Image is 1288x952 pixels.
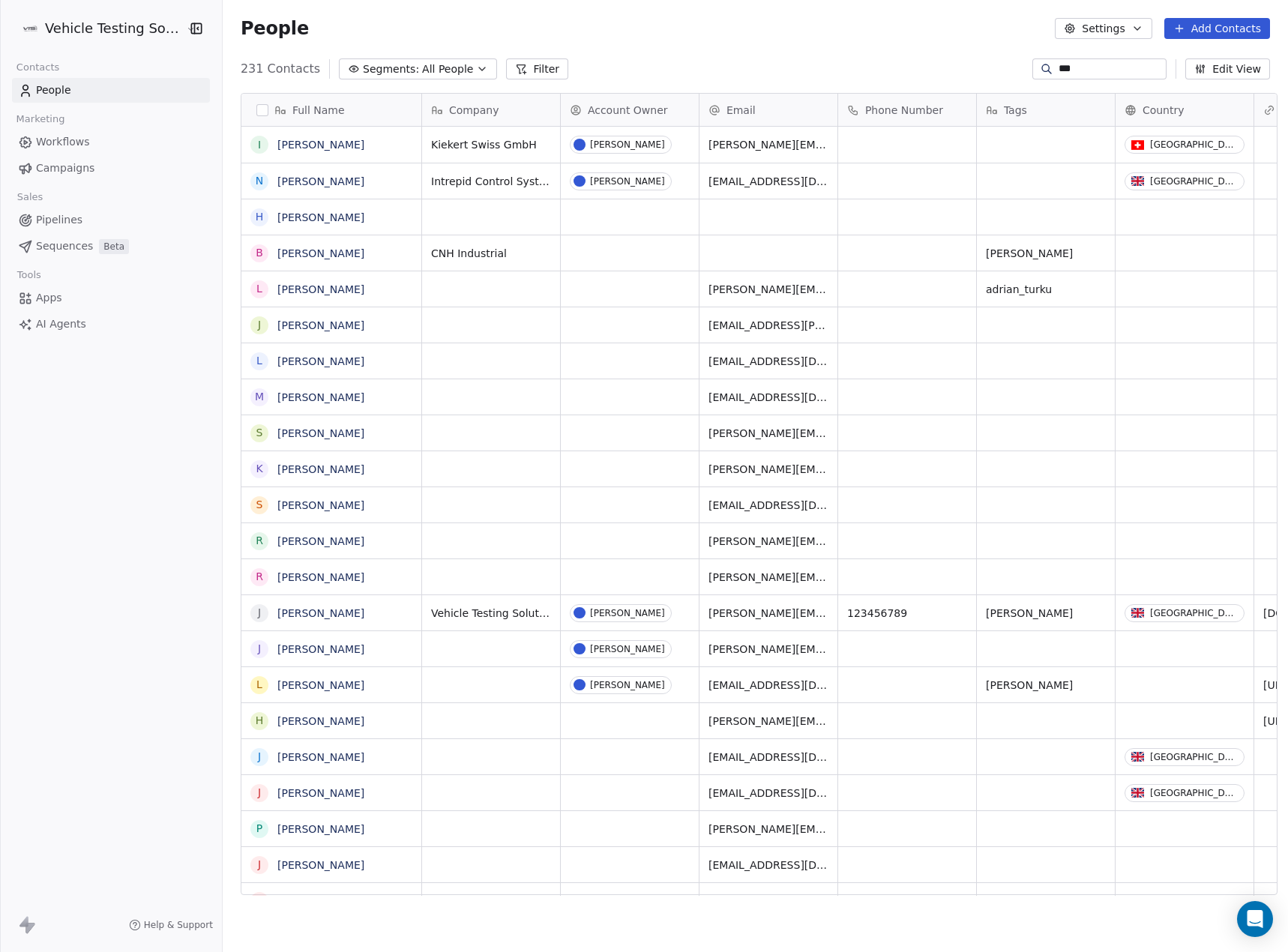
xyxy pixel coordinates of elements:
a: [PERSON_NAME] [277,463,364,475]
span: TEST IMPORT [847,894,967,909]
a: [PERSON_NAME] [277,823,364,835]
div: Country [1116,94,1254,126]
a: [PERSON_NAME] [277,175,364,187]
span: Email [726,103,756,118]
a: [PERSON_NAME] [277,643,364,655]
a: [PERSON_NAME] [277,715,364,727]
span: [PERSON_NAME] [986,678,1106,693]
div: P [256,821,262,837]
div: R [256,569,263,585]
div: L [256,353,262,369]
span: [PERSON_NAME][EMAIL_ADDRESS][PERSON_NAME][DOMAIN_NAME] [708,894,828,909]
span: People [241,17,309,40]
a: [PERSON_NAME] [277,859,364,871]
div: J [258,641,261,657]
span: Intrepid Control Systems Ltd [431,174,551,189]
span: Tools [10,264,47,286]
div: [PERSON_NAME] [590,644,665,654]
span: Tags [1004,103,1027,118]
div: H [256,209,264,225]
div: [PERSON_NAME] [590,608,665,618]
div: B [256,893,263,909]
span: [PERSON_NAME][EMAIL_ADDRESS][PERSON_NAME][DOMAIN_NAME] [708,642,828,657]
a: Apps [12,286,210,310]
span: [PERSON_NAME][EMAIL_ADDRESS][PERSON_NAME][DOMAIN_NAME] [708,570,828,585]
a: [PERSON_NAME] [277,211,364,223]
span: [EMAIL_ADDRESS][DOMAIN_NAME] [708,678,828,693]
span: People [36,82,71,98]
div: L [256,281,262,297]
button: Edit View [1185,58,1270,79]
span: [PERSON_NAME][EMAIL_ADDRESS][PERSON_NAME][DOMAIN_NAME] [708,426,828,441]
div: [GEOGRAPHIC_DATA] [1150,139,1238,150]
span: Workflows [36,134,90,150]
span: Help & Support [144,919,213,931]
div: B [256,245,263,261]
a: [PERSON_NAME] [277,391,364,403]
span: Country [1143,103,1185,118]
span: [PERSON_NAME] [986,606,1106,621]
a: [PERSON_NAME] [277,319,364,331]
a: AI Agents [12,312,210,337]
span: [EMAIL_ADDRESS][DOMAIN_NAME] [708,786,828,801]
a: [PERSON_NAME] [277,139,364,151]
a: Campaigns [12,156,210,181]
div: S [256,425,262,441]
span: Company [449,103,499,118]
a: SequencesBeta [12,234,210,259]
a: [PERSON_NAME] [277,607,364,619]
div: Tags [977,94,1115,126]
div: S [256,497,262,513]
div: N [256,173,263,189]
span: [PERSON_NAME][EMAIL_ADDRESS][DOMAIN_NAME] [708,822,828,837]
span: [PERSON_NAME][EMAIL_ADDRESS][DOMAIN_NAME] [708,137,828,152]
div: Phone Number [838,94,976,126]
span: Beta [99,239,129,254]
div: Account Owner [561,94,699,126]
button: Settings [1055,18,1152,39]
a: [PERSON_NAME] [277,247,364,259]
a: Help & Support [129,919,213,931]
span: [PERSON_NAME][EMAIL_ADDRESS][DOMAIN_NAME] [708,714,828,729]
div: J [258,605,261,621]
span: Account Owner [588,103,668,118]
span: [EMAIL_ADDRESS][DOMAIN_NAME] [708,354,828,369]
a: [PERSON_NAME] [277,283,364,295]
div: J [258,317,261,333]
a: [PERSON_NAME] [277,427,364,439]
button: Vehicle Testing Solutions [18,16,175,41]
span: All People [422,61,473,77]
span: [PERSON_NAME][EMAIL_ADDRESS][PERSON_NAME][DOMAIN_NAME] [708,462,828,477]
a: Pipelines [12,208,210,232]
span: [PERSON_NAME][EMAIL_ADDRESS][DOMAIN_NAME] [708,282,828,297]
a: [PERSON_NAME] [277,895,364,907]
div: J [258,785,261,801]
div: J [258,857,261,873]
a: [PERSON_NAME] [277,499,364,511]
span: Campaigns [36,160,94,176]
span: Marketing [10,108,71,130]
span: Sales [10,186,49,208]
a: People [12,78,210,103]
a: [PERSON_NAME] [277,355,364,367]
div: [GEOGRAPHIC_DATA] [1150,608,1238,618]
div: M [255,389,264,405]
div: K [256,461,262,477]
span: [EMAIL_ADDRESS][PERSON_NAME][DOMAIN_NAME] [708,318,828,333]
span: [PERSON_NAME] [986,246,1106,261]
div: L [256,677,262,693]
span: [PERSON_NAME][EMAIL_ADDRESS][DOMAIN_NAME] [708,534,828,549]
span: CNH Industrial [431,246,551,261]
div: Full Name [241,94,421,126]
div: R [256,533,263,549]
span: cables [986,894,1106,909]
a: [PERSON_NAME] [277,535,364,547]
span: [PERSON_NAME][EMAIL_ADDRESS][PERSON_NAME][DOMAIN_NAME] [708,606,828,621]
span: [EMAIL_ADDRESS][DOMAIN_NAME] [708,498,828,513]
a: [PERSON_NAME] [277,787,364,799]
span: Sequences [36,238,93,254]
span: 231 Contacts [241,60,320,78]
span: adrian_turku [986,282,1106,297]
span: Full Name [292,103,345,118]
span: 123456789 [847,606,967,621]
